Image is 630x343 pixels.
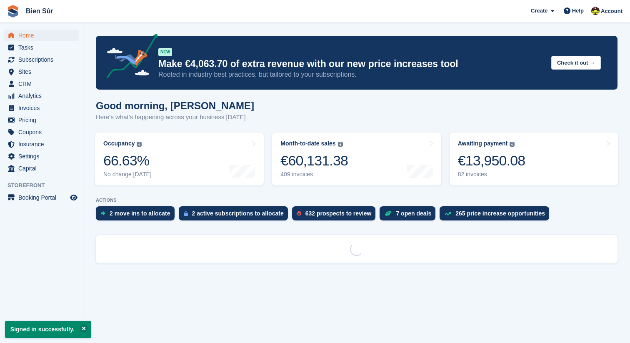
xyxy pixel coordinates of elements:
[7,5,19,18] img: stora-icon-8386f47178a22dfd0bd8f6a31ec36ba5ce8667c1dd55bd0f319d3a0aa187defe.svg
[380,206,440,225] a: 7 open deals
[96,113,254,122] p: Here's what's happening across your business [DATE]
[280,171,348,178] div: 409 invoices
[4,90,79,102] a: menu
[572,7,584,15] span: Help
[4,54,79,65] a: menu
[338,142,343,147] img: icon-info-grey-7440780725fd019a000dd9b08b2336e03edf1995a4989e88bcd33f0948082b44.svg
[4,192,79,203] a: menu
[18,30,68,41] span: Home
[280,140,335,147] div: Month-to-date sales
[95,133,264,185] a: Occupancy 66.63% No change [DATE]
[551,56,601,70] button: Check it out →
[458,171,525,178] div: 82 invoices
[4,66,79,78] a: menu
[4,78,79,90] a: menu
[385,210,392,216] img: deal-1b604bf984904fb50ccaf53a9ad4b4a5d6e5aea283cecdc64d6e3604feb123c2.svg
[184,211,188,216] img: active_subscription_to_allocate_icon-d502201f5373d7db506a760aba3b589e785aa758c864c3986d89f69b8ff3...
[440,206,553,225] a: 265 price increase opportunities
[510,142,515,147] img: icon-info-grey-7440780725fd019a000dd9b08b2336e03edf1995a4989e88bcd33f0948082b44.svg
[18,163,68,174] span: Capital
[292,206,380,225] a: 632 prospects to review
[69,193,79,203] a: Preview store
[18,192,68,203] span: Booking Portal
[18,138,68,150] span: Insurance
[445,212,451,215] img: price_increase_opportunities-93ffe204e8149a01c8c9dc8f82e8f89637d9d84a8eef4429ea346261dce0b2c0.svg
[458,152,525,169] div: €13,950.08
[18,90,68,102] span: Analytics
[4,150,79,162] a: menu
[158,48,172,56] div: NEW
[22,4,57,18] a: Bien Sûr
[18,78,68,90] span: CRM
[96,100,254,111] h1: Good morning, [PERSON_NAME]
[18,114,68,126] span: Pricing
[192,210,284,217] div: 2 active subscriptions to allocate
[5,321,91,338] p: Signed in successfully.
[297,211,301,216] img: prospect-51fa495bee0391a8d652442698ab0144808aea92771e9ea1ae160a38d050c398.svg
[4,163,79,174] a: menu
[18,102,68,114] span: Invoices
[18,66,68,78] span: Sites
[305,210,372,217] div: 632 prospects to review
[18,42,68,53] span: Tasks
[4,126,79,138] a: menu
[110,210,170,217] div: 2 move ins to allocate
[137,142,142,147] img: icon-info-grey-7440780725fd019a000dd9b08b2336e03edf1995a4989e88bcd33f0948082b44.svg
[158,58,545,70] p: Make €4,063.70 of extra revenue with our new price increases tool
[450,133,618,185] a: Awaiting payment €13,950.08 82 invoices
[280,152,348,169] div: €60,131.38
[396,210,431,217] div: 7 open deals
[272,133,441,185] a: Month-to-date sales €60,131.38 409 invoices
[7,181,83,190] span: Storefront
[103,152,152,169] div: 66.63%
[18,54,68,65] span: Subscriptions
[101,211,105,216] img: move_ins_to_allocate_icon-fdf77a2bb77ea45bf5b3d319d69a93e2d87916cf1d5bf7949dd705db3b84f3ca.svg
[601,7,622,15] span: Account
[103,171,152,178] div: No change [DATE]
[4,114,79,126] a: menu
[4,42,79,53] a: menu
[18,150,68,162] span: Settings
[591,7,600,15] img: Marie Tran
[179,206,292,225] a: 2 active subscriptions to allocate
[4,138,79,150] a: menu
[458,140,508,147] div: Awaiting payment
[100,34,158,81] img: price-adjustments-announcement-icon-8257ccfd72463d97f412b2fc003d46551f7dbcb40ab6d574587a9cd5c0d94...
[4,30,79,41] a: menu
[4,102,79,114] a: menu
[103,140,135,147] div: Occupancy
[531,7,547,15] span: Create
[96,198,617,203] p: ACTIONS
[18,126,68,138] span: Coupons
[158,70,545,79] p: Rooted in industry best practices, but tailored to your subscriptions.
[96,206,179,225] a: 2 move ins to allocate
[455,210,545,217] div: 265 price increase opportunities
